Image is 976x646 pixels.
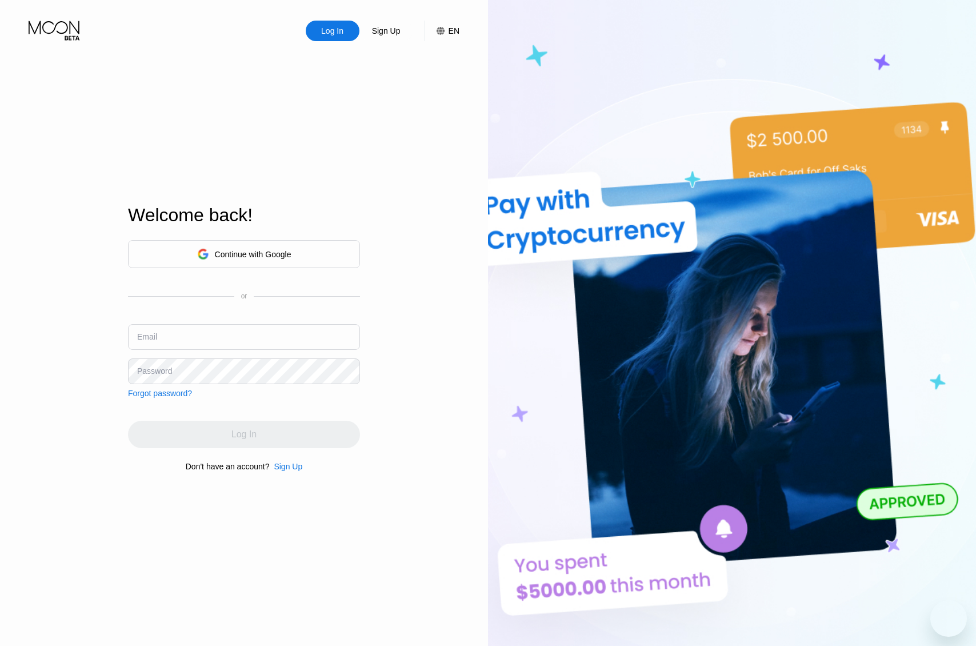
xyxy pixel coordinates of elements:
[306,21,359,41] div: Log In
[215,250,291,259] div: Continue with Google
[274,462,302,471] div: Sign Up
[137,332,157,341] div: Email
[425,21,459,41] div: EN
[128,240,360,268] div: Continue with Google
[137,366,172,376] div: Password
[371,25,402,37] div: Sign Up
[449,26,459,35] div: EN
[128,389,192,398] div: Forgot password?
[269,462,302,471] div: Sign Up
[930,600,967,637] iframe: Button to launch messaging window
[359,21,413,41] div: Sign Up
[241,292,247,300] div: or
[186,462,270,471] div: Don't have an account?
[320,25,345,37] div: Log In
[128,205,360,226] div: Welcome back!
